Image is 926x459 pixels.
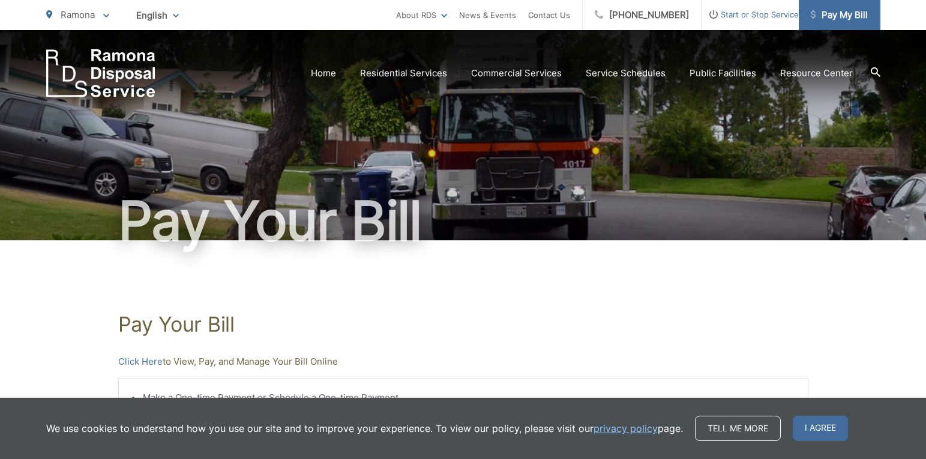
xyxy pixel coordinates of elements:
[396,8,447,22] a: About RDS
[360,66,447,81] a: Residential Services
[127,5,188,26] span: English
[459,8,516,22] a: News & Events
[586,66,666,81] a: Service Schedules
[118,354,163,369] a: Click Here
[46,191,880,251] h1: Pay Your Bill
[311,66,336,81] a: Home
[690,66,756,81] a: Public Facilities
[118,354,808,369] p: to View, Pay, and Manage Your Bill Online
[471,66,562,81] a: Commercial Services
[61,9,95,20] span: Ramona
[780,66,853,81] a: Resource Center
[46,49,155,97] a: EDCD logo. Return to the homepage.
[46,421,683,436] p: We use cookies to understand how you use our site and to improve your experience. To view our pol...
[528,8,570,22] a: Contact Us
[143,391,796,405] li: Make a One-time Payment or Schedule a One-time Payment
[594,421,658,436] a: privacy policy
[811,8,868,22] span: Pay My Bill
[695,416,781,441] a: Tell me more
[793,416,848,441] span: I agree
[118,312,808,336] h1: Pay Your Bill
